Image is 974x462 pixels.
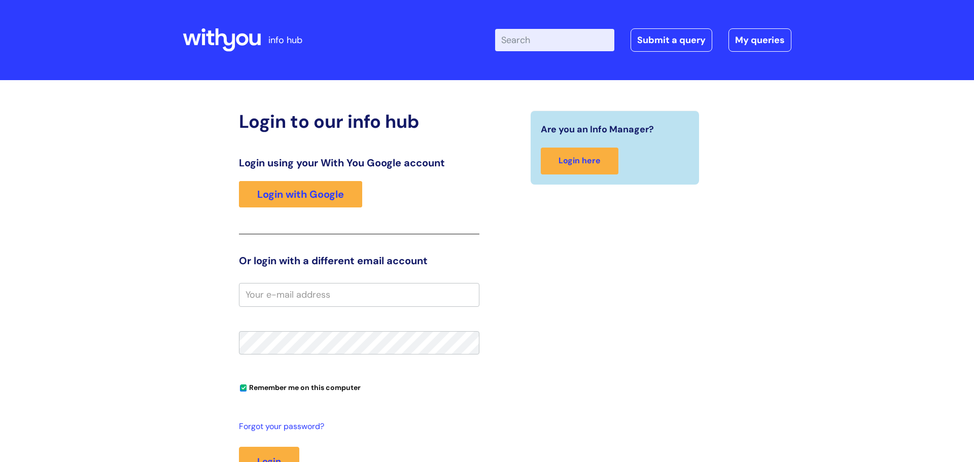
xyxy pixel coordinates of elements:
div: You can uncheck this option if you're logging in from a shared device [239,379,479,395]
input: Your e-mail address [239,283,479,306]
span: Are you an Info Manager? [541,121,654,137]
a: Login here [541,148,618,174]
a: Login with Google [239,181,362,207]
input: Search [495,29,614,51]
h2: Login to our info hub [239,111,479,132]
a: Forgot your password? [239,419,474,434]
h3: Login using your With You Google account [239,157,479,169]
a: My queries [728,28,791,52]
h3: Or login with a different email account [239,255,479,267]
a: Submit a query [631,28,712,52]
p: info hub [268,32,302,48]
input: Remember me on this computer [240,385,247,392]
label: Remember me on this computer [239,381,361,392]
